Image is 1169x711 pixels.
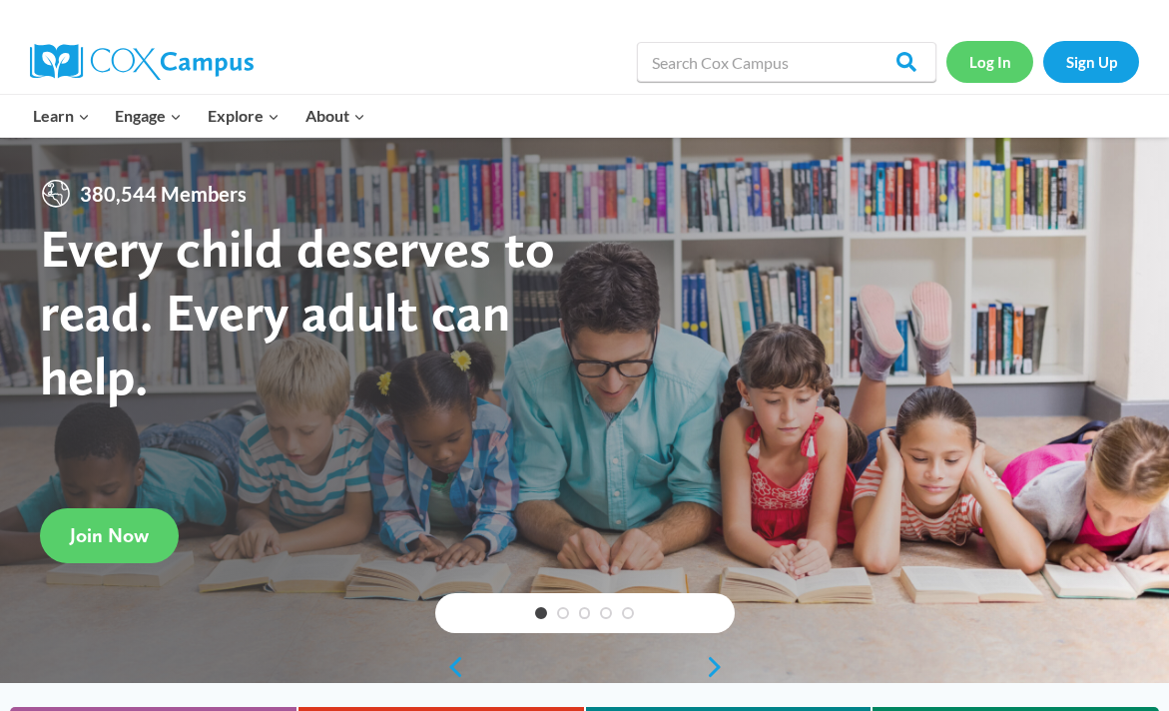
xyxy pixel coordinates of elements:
nav: Primary Navigation [20,95,377,137]
a: 5 [622,607,634,619]
a: previous [435,655,465,679]
button: Child menu of About [292,95,378,137]
a: Sign Up [1043,41,1139,82]
div: content slider buttons [435,647,735,687]
strong: Every child deserves to read. Every adult can help. [40,216,555,406]
a: 3 [579,607,591,619]
a: 4 [600,607,612,619]
a: next [705,655,735,679]
nav: Secondary Navigation [946,41,1139,82]
a: Join Now [40,508,179,563]
span: Join Now [70,523,149,547]
button: Child menu of Explore [195,95,292,137]
button: Child menu of Learn [20,95,103,137]
a: 1 [535,607,547,619]
button: Child menu of Engage [103,95,196,137]
img: Cox Campus [30,44,254,80]
a: Log In [946,41,1033,82]
span: 380,544 Members [72,178,255,210]
input: Search Cox Campus [637,42,936,82]
a: 2 [557,607,569,619]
